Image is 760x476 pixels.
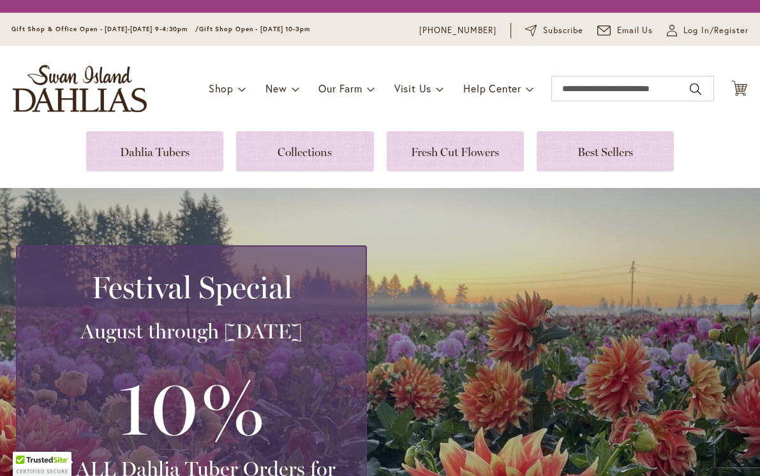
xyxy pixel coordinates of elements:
[543,24,583,37] span: Subscribe
[33,319,350,344] h3: August through [DATE]
[318,82,362,95] span: Our Farm
[419,24,496,37] a: [PHONE_NUMBER]
[11,25,199,33] span: Gift Shop & Office Open - [DATE]-[DATE] 9-4:30pm /
[265,82,287,95] span: New
[199,25,310,33] span: Gift Shop Open - [DATE] 10-3pm
[690,79,701,99] button: Search
[617,24,653,37] span: Email Us
[33,270,350,305] h2: Festival Special
[525,24,583,37] a: Subscribe
[33,357,350,456] h3: 10%
[394,82,431,95] span: Visit Us
[209,82,234,95] span: Shop
[667,24,749,37] a: Log In/Register
[597,24,653,37] a: Email Us
[683,24,749,37] span: Log In/Register
[463,82,521,95] span: Help Center
[13,65,147,112] a: store logo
